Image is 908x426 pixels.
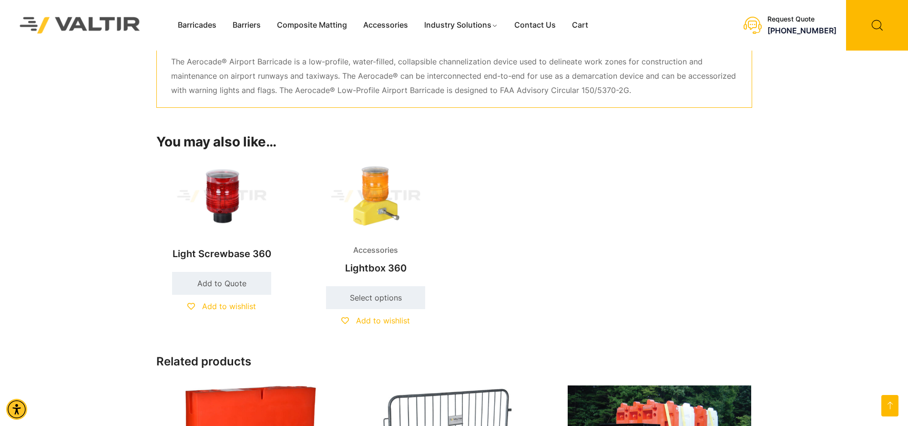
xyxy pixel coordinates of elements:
[170,18,224,32] a: Barricades
[341,316,410,325] a: Add to wishlist
[506,18,564,32] a: Contact Us
[564,18,596,32] a: Cart
[310,157,442,279] a: AccessoriesLightbox 360
[6,399,27,420] div: Accessibility Menu
[356,316,410,325] span: Add to wishlist
[156,243,288,264] h2: Light Screwbase 360
[224,18,269,32] a: Barriers
[156,355,752,369] h2: Related products
[881,395,898,416] a: Open this option
[172,272,271,295] a: Add to cart: “Light Screwbase 360”
[202,301,256,311] span: Add to wishlist
[310,258,442,279] h2: Lightbox 360
[269,18,355,32] a: Composite Matting
[7,4,153,46] img: Valtir Rentals
[416,18,506,32] a: Industry Solutions
[171,55,737,98] p: The Aerocade® Airport Barricade is a low-profile, water-filled, collapsible channelization device...
[156,157,288,236] img: Light Screwbase 360
[310,157,442,236] img: Accessories
[767,15,837,23] div: Request Quote
[187,301,256,311] a: Add to wishlist
[326,286,425,309] a: Select options for “Lightbox 360”
[355,18,416,32] a: Accessories
[346,243,405,258] span: Accessories
[156,157,288,265] a: Light Screwbase 360
[156,134,752,150] h2: You may also like…
[767,26,837,35] a: call (888) 496-3625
